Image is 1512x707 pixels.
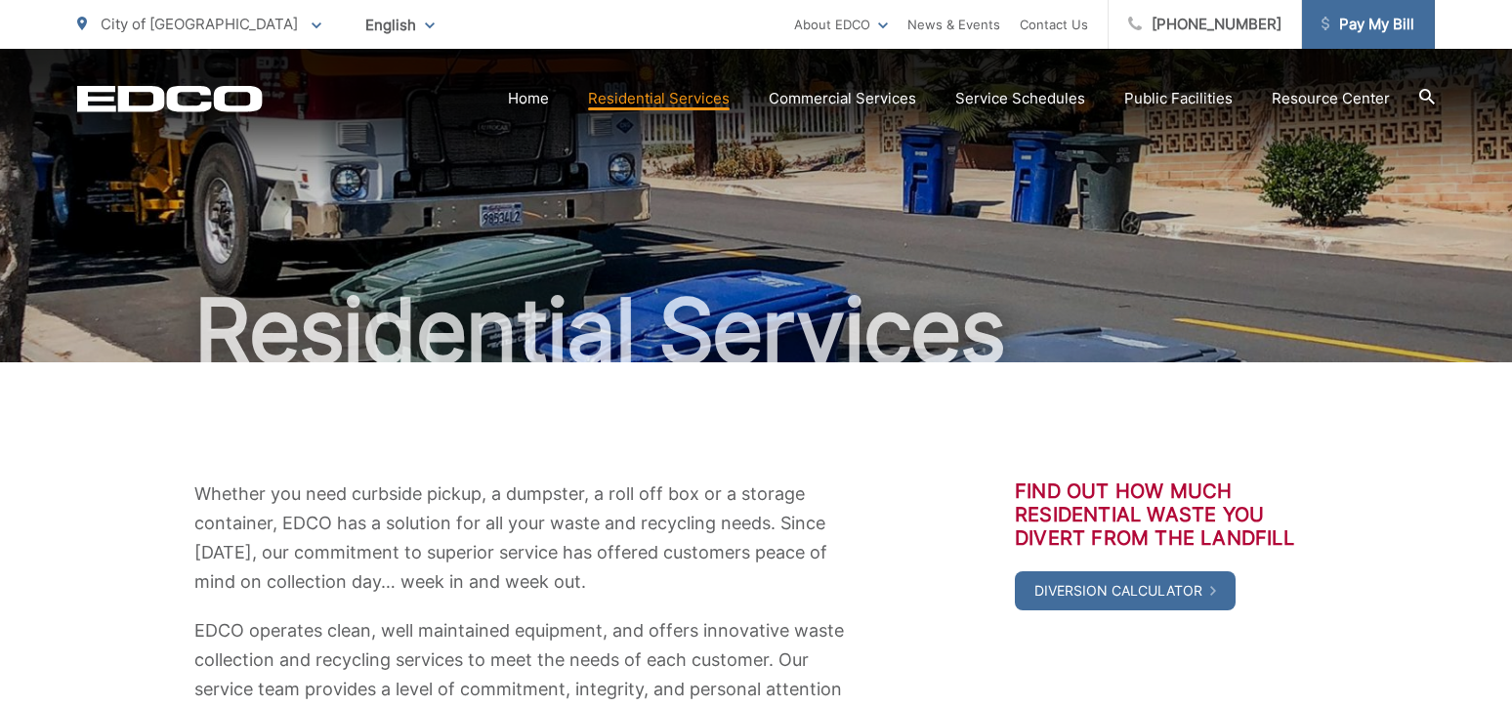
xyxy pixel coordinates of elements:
a: Home [508,87,549,110]
a: Diversion Calculator [1015,571,1236,610]
span: Pay My Bill [1322,13,1414,36]
a: About EDCO [794,13,888,36]
a: EDCD logo. Return to the homepage. [77,85,263,112]
p: Whether you need curbside pickup, a dumpster, a roll off box or a storage container, EDCO has a s... [194,479,849,597]
a: Contact Us [1020,13,1088,36]
h3: Find out how much residential waste you divert from the landfill [1015,479,1318,550]
span: City of [GEOGRAPHIC_DATA] [101,15,298,33]
a: Residential Services [588,87,730,110]
a: News & Events [907,13,1000,36]
h1: Residential Services [77,282,1435,380]
a: Public Facilities [1124,87,1233,110]
a: Commercial Services [769,87,916,110]
a: Service Schedules [955,87,1085,110]
a: Resource Center [1272,87,1390,110]
span: English [351,8,449,42]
